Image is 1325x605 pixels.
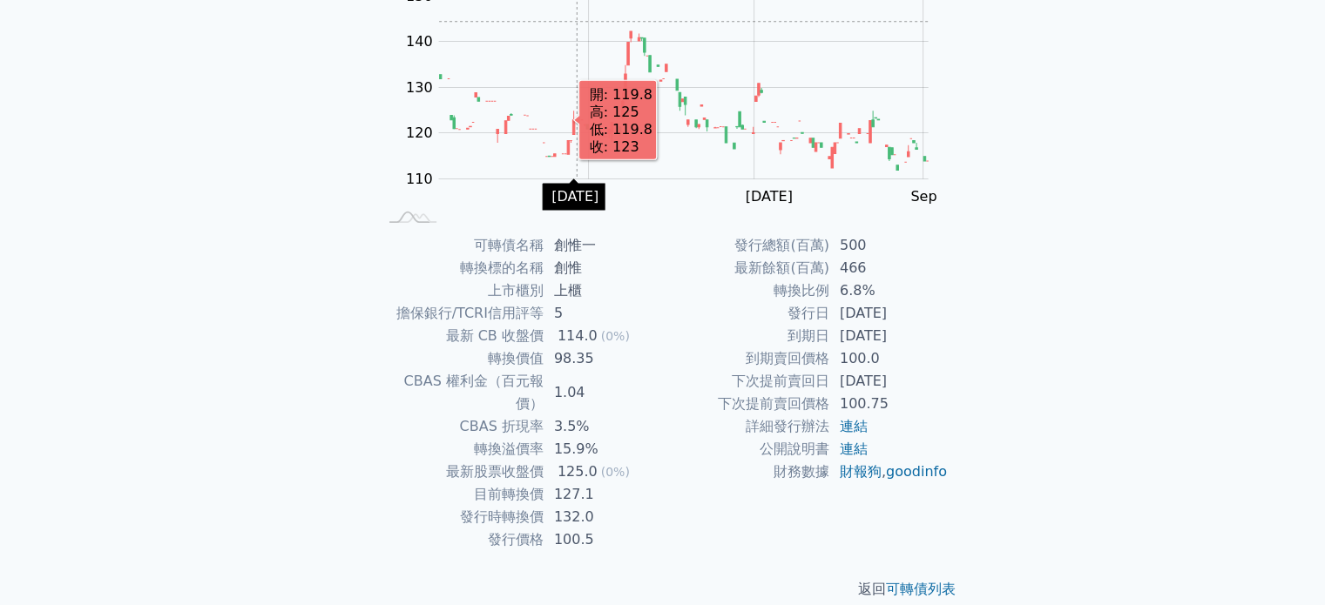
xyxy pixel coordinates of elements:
[886,581,956,597] a: 可轉債列表
[601,465,630,479] span: (0%)
[829,257,949,279] td: 466
[840,418,868,434] a: 連結
[544,370,663,415] td: 1.04
[574,188,603,205] tspan: May
[377,483,544,506] td: 目前轉換價
[829,325,949,347] td: [DATE]
[829,460,949,483] td: ,
[663,257,829,279] td: 最新餘額(百萬)
[377,257,544,279] td: 轉換標的名稱
[910,188,936,205] tspan: Sep
[663,460,829,483] td: 財務數據
[406,79,433,96] tspan: 130
[377,415,544,438] td: CBAS 折現率
[544,506,663,528] td: 132.0
[829,370,949,393] td: [DATE]
[377,438,544,460] td: 轉換溢價率
[544,347,663,370] td: 98.35
[601,329,630,343] span: (0%)
[544,483,663,506] td: 127.1
[663,370,829,393] td: 下次提前賣回日
[829,302,949,325] td: [DATE]
[1238,521,1325,605] iframe: Chat Widget
[840,440,868,457] a: 連結
[663,234,829,257] td: 發行總額(百萬)
[377,460,544,483] td: 最新股票收盤價
[377,370,544,415] td: CBAS 權利金（百元報價）
[544,528,663,551] td: 100.5
[377,506,544,528] td: 發行時轉換價
[663,438,829,460] td: 公開說明書
[377,528,544,551] td: 發行價格
[840,463,882,480] a: 財報狗
[663,347,829,370] td: 到期賣回價格
[544,257,663,279] td: 創惟
[544,302,663,325] td: 5
[663,302,829,325] td: 發行日
[663,415,829,438] td: 詳細發行辦法
[544,415,663,438] td: 3.5%
[377,302,544,325] td: 擔保銀行/TCRI信用評等
[544,234,663,257] td: 創惟一
[406,33,433,50] tspan: 140
[377,234,544,257] td: 可轉債名稱
[377,279,544,302] td: 上市櫃別
[663,393,829,415] td: 下次提前賣回價格
[439,31,928,171] g: Series
[377,347,544,370] td: 轉換價值
[746,188,793,205] tspan: [DATE]
[829,279,949,302] td: 6.8%
[829,234,949,257] td: 500
[406,171,433,187] tspan: 110
[544,438,663,460] td: 15.9%
[554,460,601,483] div: 125.0
[356,579,970,600] p: 返回
[663,325,829,347] td: 到期日
[829,393,949,415] td: 100.75
[554,325,601,347] div: 114.0
[377,325,544,347] td: 最新 CB 收盤價
[406,124,433,141] tspan: 120
[663,279,829,302] td: 轉換比例
[829,347,949,370] td: 100.0
[886,463,947,480] a: goodinfo
[544,279,663,302] td: 上櫃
